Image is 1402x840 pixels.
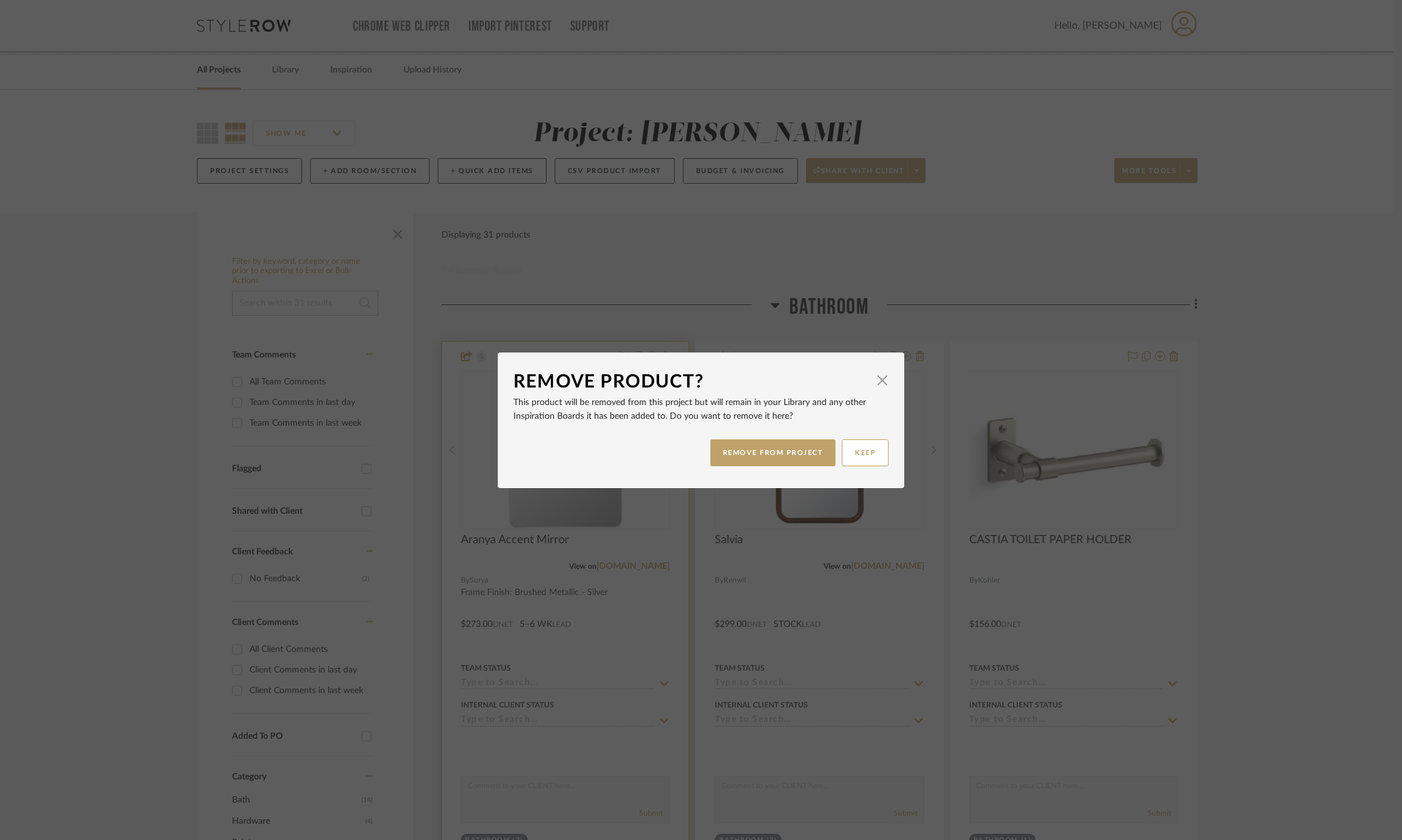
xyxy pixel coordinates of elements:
dialog-header: Remove Product? [513,368,889,396]
button: REMOVE FROM PROJECT [710,439,836,466]
div: Remove Product? [513,368,870,396]
p: This product will be removed from this project but will remain in your Library and any other Insp... [513,396,889,423]
button: Close [870,368,895,393]
button: KEEP [842,439,889,466]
